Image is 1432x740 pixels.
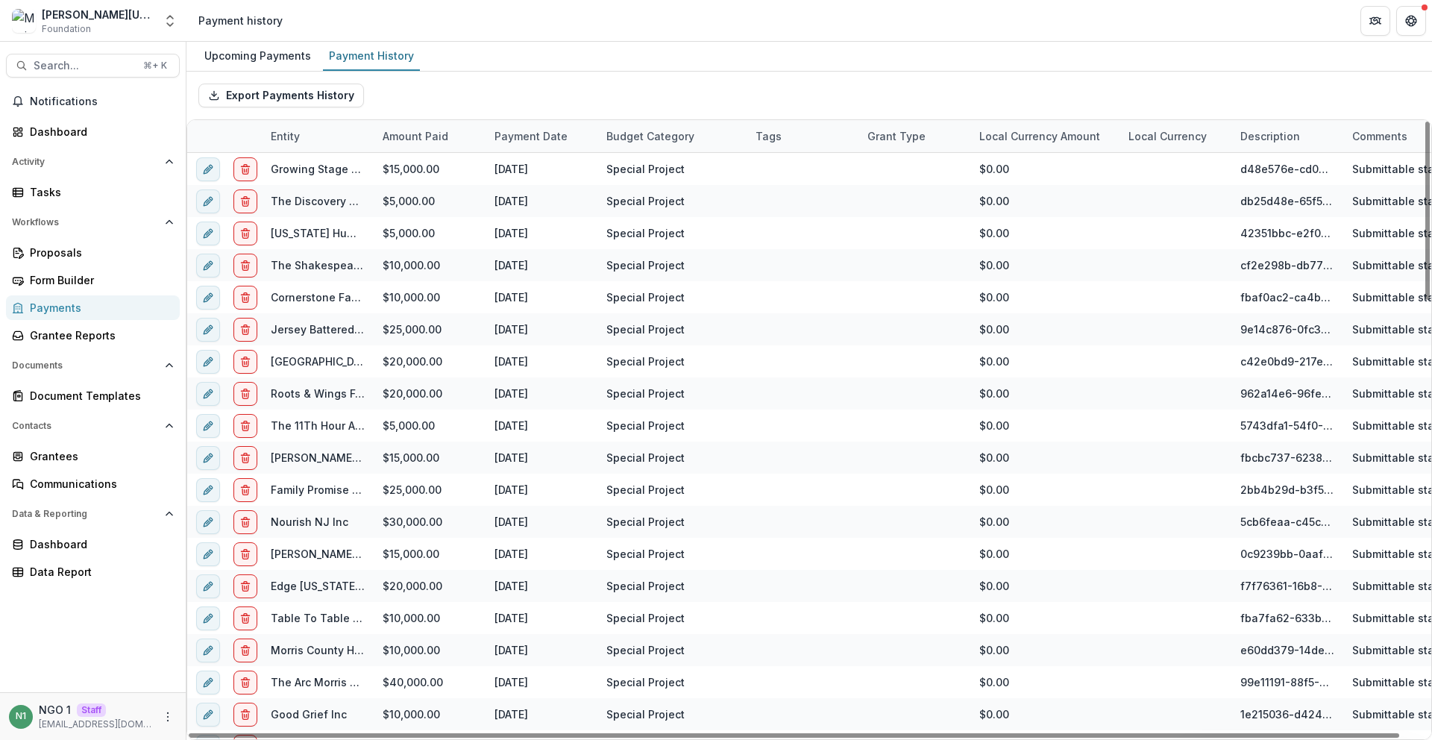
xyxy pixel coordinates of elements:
[140,57,170,74] div: ⌘ + K
[374,185,486,217] div: $5,000.00
[486,666,597,698] div: [DATE]
[374,698,486,730] div: $10,000.00
[374,474,486,506] div: $25,000.00
[30,327,168,343] div: Grantee Reports
[196,222,220,245] button: edit
[42,7,154,22] div: [PERSON_NAME][US_STATE] [PERSON_NAME] Data Sandbox V1
[233,318,257,342] button: delete
[6,240,180,265] a: Proposals
[12,9,36,33] img: Mimi Washington Starrett Data Sandbox V1
[970,634,1119,666] div: $0.00
[606,610,685,626] div: Special Project
[1231,120,1343,152] div: Description
[6,54,180,78] button: Search...
[6,323,180,348] a: Grantee Reports
[198,13,283,28] div: Payment history
[858,128,935,144] div: Grant Type
[486,153,597,185] div: [DATE]
[233,254,257,277] button: delete
[34,60,134,72] span: Search...
[970,249,1119,281] div: $0.00
[1119,128,1216,144] div: Local Currency
[271,644,438,656] a: Morris County Historical Society
[196,703,220,727] button: edit
[271,483,458,496] a: Family Promise of Morris County Inc
[374,570,486,602] div: $20,000.00
[39,702,71,718] p: NGO 1
[1240,354,1334,369] div: c42e0bd9-217e-4476-ab2f-76a175563ed7
[1240,418,1334,433] div: 5743dfa1-54f0-45fa-ab4f-0e0a072f3a0b
[486,313,597,345] div: [DATE]
[1396,6,1426,36] button: Get Help
[233,639,257,662] button: delete
[970,602,1119,634] div: $0.00
[196,510,220,534] button: edit
[606,193,685,209] div: Special Project
[606,706,685,722] div: Special Project
[233,703,257,727] button: delete
[30,95,174,108] span: Notifications
[970,313,1119,345] div: $0.00
[6,559,180,584] a: Data Report
[6,502,180,526] button: Open Data & Reporting
[970,570,1119,602] div: $0.00
[233,222,257,245] button: delete
[1240,546,1334,562] div: 0c9239bb-0aaf-45f2-985a-4087755d7d3f
[606,225,685,241] div: Special Project
[374,120,486,152] div: Amount Paid
[323,42,420,71] a: Payment History
[196,574,220,598] button: edit
[233,671,257,694] button: delete
[271,419,444,432] a: The 11Th Hour Animal Rescue Inc
[6,295,180,320] a: Payments
[39,718,153,731] p: [EMAIL_ADDRESS][DOMAIN_NAME]
[30,184,168,200] div: Tasks
[271,291,424,304] a: Cornerstone Family Programs
[970,185,1119,217] div: $0.00
[233,574,257,598] button: delete
[1240,322,1334,337] div: 9e14c876-0fc3-499f-a7c5-533ef0f67637
[374,345,486,377] div: $20,000.00
[970,698,1119,730] div: $0.00
[606,386,685,401] div: Special Project
[6,414,180,438] button: Open Contacts
[271,259,503,272] a: The Shakespeare Theatre of [US_STATE] Inc
[597,128,703,144] div: Budget Category
[486,570,597,602] div: [DATE]
[970,410,1119,442] div: $0.00
[486,442,597,474] div: [DATE]
[233,286,257,310] button: delete
[486,217,597,249] div: [DATE]
[970,538,1119,570] div: $0.00
[262,120,374,152] div: Entity
[192,10,289,31] nav: breadcrumb
[747,120,858,152] div: Tags
[271,195,419,207] a: The Discovery Orchestra Inc
[1240,610,1334,626] div: fba7fa62-633b-4c28-82b8-a6e92eda3ff9
[16,712,26,721] div: NGO 1
[970,120,1119,152] div: Local Currency Amount
[233,510,257,534] button: delete
[374,666,486,698] div: $40,000.00
[30,272,168,288] div: Form Builder
[323,45,420,66] div: Payment History
[271,708,347,721] a: Good Grief Inc
[1240,289,1334,305] div: fbaf0ac2-ca4b-44e9-a74e-6b9a329dc88e
[233,414,257,438] button: delete
[233,446,257,470] button: delete
[196,189,220,213] button: edit
[606,354,685,369] div: Special Project
[374,377,486,410] div: $20,000.00
[30,300,168,316] div: Payments
[6,119,180,144] a: Dashboard
[606,257,685,273] div: Special Project
[198,42,317,71] a: Upcoming Payments
[262,128,309,144] div: Entity
[6,210,180,234] button: Open Workflows
[486,281,597,313] div: [DATE]
[374,153,486,185] div: $15,000.00
[1119,120,1231,152] div: Local Currency
[1240,161,1334,177] div: d48e576e-cd02-4858-b174-3a31c66d9ee5
[606,674,685,690] div: Special Project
